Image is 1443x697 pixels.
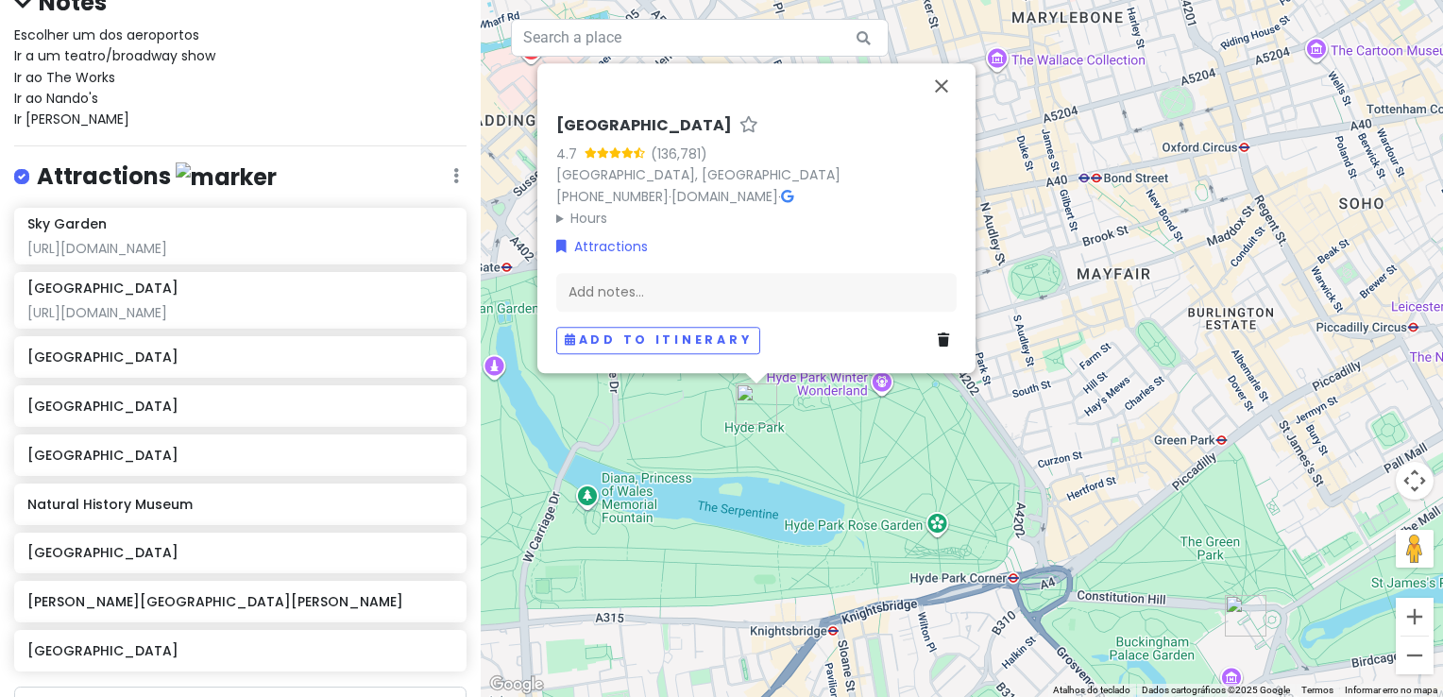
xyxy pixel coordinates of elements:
[27,240,453,257] div: [URL][DOMAIN_NAME]
[37,161,277,193] h4: Attractions
[27,398,453,415] h6: [GEOGRAPHIC_DATA]
[919,63,964,109] button: Fechar
[27,642,453,659] h6: [GEOGRAPHIC_DATA]
[485,672,548,697] a: Abrir esta área no Google Maps (abre uma nova janela)
[27,447,453,464] h6: [GEOGRAPHIC_DATA]
[1345,685,1437,695] a: Informar erro no mapa
[556,165,840,184] a: [GEOGRAPHIC_DATA], [GEOGRAPHIC_DATA]
[556,144,585,164] div: 4.7
[736,383,777,425] div: Hyde Park
[1142,685,1290,695] span: Dados cartográficos ©2025 Google
[1225,595,1266,637] div: Palácio de Buckingham
[14,25,215,129] span: Escolher um dos aeroportos Ir a um teatro/broadway show Ir ao The Works Ir ao Nando's Ir [PERSON_...
[781,190,793,203] i: Google Maps
[1301,685,1333,695] a: Termos (abre em uma nova guia)
[511,19,889,57] input: Search a place
[556,116,957,229] div: · ·
[556,187,669,206] a: [PHONE_NUMBER]
[27,304,453,321] div: [URL][DOMAIN_NAME]
[1396,530,1434,568] button: Arraste o Pegman até o mapa para abrir o Street View
[671,187,778,206] a: [DOMAIN_NAME]
[1396,462,1434,500] button: Controles da câmera no mapa
[556,327,760,354] button: Add to itinerary
[1053,684,1130,697] button: Atalhos do teclado
[27,280,178,297] h6: [GEOGRAPHIC_DATA]
[556,208,957,229] summary: Hours
[485,672,548,697] img: Google
[651,144,707,164] div: (136,781)
[739,116,758,136] a: Star place
[556,273,957,313] div: Add notes...
[176,162,277,192] img: marker
[1396,637,1434,674] button: Diminuir o zoom
[27,593,453,610] h6: [PERSON_NAME][GEOGRAPHIC_DATA][PERSON_NAME]
[556,236,648,257] a: Attractions
[938,331,957,351] a: Delete place
[27,496,453,513] h6: Natural History Museum
[27,544,453,561] h6: [GEOGRAPHIC_DATA]
[556,116,732,136] h6: [GEOGRAPHIC_DATA]
[27,348,453,365] h6: [GEOGRAPHIC_DATA]
[1396,598,1434,636] button: Aumentar o zoom
[27,215,107,232] h6: Sky Garden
